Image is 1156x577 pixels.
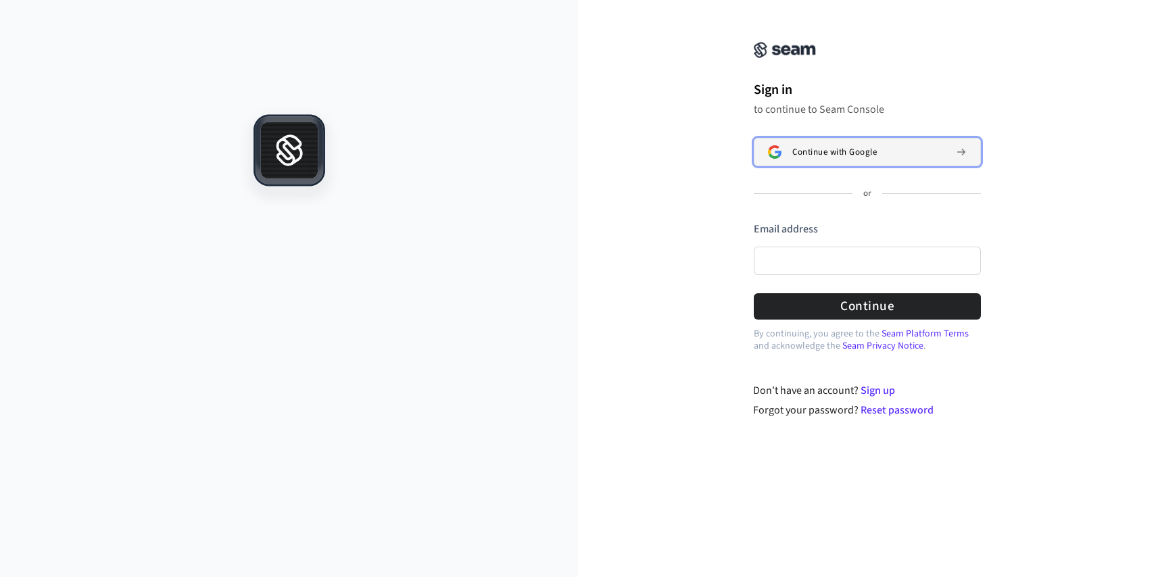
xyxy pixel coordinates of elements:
[753,402,981,418] div: Forgot your password?
[882,327,969,341] a: Seam Platform Terms
[754,103,981,116] p: to continue to Seam Console
[754,42,816,58] img: Seam Console
[753,382,981,399] div: Don't have an account?
[754,328,981,352] p: By continuing, you agree to the and acknowledge the .
[842,339,923,353] a: Seam Privacy Notice
[863,188,871,200] p: or
[754,293,981,320] button: Continue
[754,80,981,100] h1: Sign in
[861,403,934,418] a: Reset password
[754,222,818,236] label: Email address
[754,138,981,166] button: Sign in with GoogleContinue with Google
[768,145,781,159] img: Sign in with Google
[861,383,895,398] a: Sign up
[792,147,877,157] span: Continue with Google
